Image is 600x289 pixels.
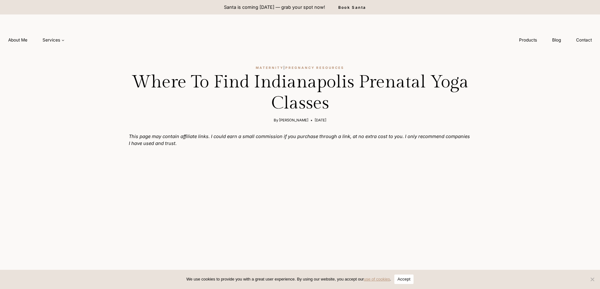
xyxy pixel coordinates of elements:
a: Products [511,34,545,46]
span: No [589,276,595,282]
span: Services [43,37,65,43]
p: Santa is coming [DATE] — grab your spot now! [224,4,325,11]
a: About Me [1,34,35,46]
a: Contact [569,34,599,46]
a: Maternity [256,66,283,69]
button: Accept [394,275,414,284]
nav: Primary Navigation [1,34,72,46]
em: This page may contain affiliate links. I could earn a small commission if you purchase through a ... [129,134,470,146]
time: [DATE] [315,118,326,123]
a: Blog [545,34,569,46]
a: Services [35,34,72,46]
a: use of cookies [364,277,390,281]
a: [PERSON_NAME] [279,118,308,122]
span: We use cookies to provide you with a great user experience. By using our website, you accept our . [186,276,391,282]
nav: Secondary Navigation [511,34,599,46]
span: | [256,66,344,69]
img: aleah gregory logo [229,27,371,53]
a: Pregnancy Resources [285,66,344,69]
h1: Where to Find Indianapolis Prenatal Yoga Classes [129,72,471,114]
span: By [274,118,278,123]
